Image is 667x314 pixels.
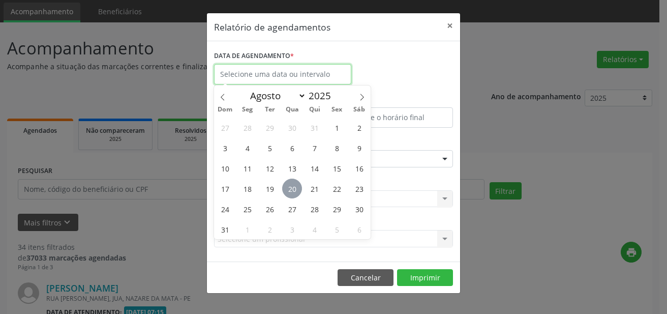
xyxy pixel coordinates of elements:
span: Sáb [348,106,371,113]
span: Agosto 23, 2025 [349,179,369,198]
span: Agosto 12, 2025 [260,158,280,178]
button: Close [440,13,460,38]
span: Agosto 25, 2025 [237,199,257,219]
span: Setembro 6, 2025 [349,219,369,239]
input: Selecione o horário final [336,107,453,128]
span: Agosto 18, 2025 [237,179,257,198]
span: Agosto 2, 2025 [349,118,369,137]
span: Agosto 1, 2025 [327,118,347,137]
span: Qua [281,106,304,113]
span: Agosto 5, 2025 [260,138,280,158]
span: Agosto 6, 2025 [282,138,302,158]
span: Setembro 5, 2025 [327,219,347,239]
span: Agosto 27, 2025 [282,199,302,219]
input: Selecione uma data ou intervalo [214,64,351,84]
h5: Relatório de agendamentos [214,20,330,34]
span: Agosto 4, 2025 [237,138,257,158]
button: Imprimir [397,269,453,287]
span: Agosto 3, 2025 [215,138,235,158]
span: Agosto 9, 2025 [349,138,369,158]
span: Setembro 3, 2025 [282,219,302,239]
span: Agosto 28, 2025 [305,199,324,219]
span: Agosto 31, 2025 [215,219,235,239]
span: Agosto 14, 2025 [305,158,324,178]
span: Julho 27, 2025 [215,118,235,137]
span: Setembro 2, 2025 [260,219,280,239]
span: Agosto 30, 2025 [349,199,369,219]
span: Agosto 20, 2025 [282,179,302,198]
span: Agosto 15, 2025 [327,158,347,178]
span: Agosto 8, 2025 [327,138,347,158]
span: Setembro 1, 2025 [237,219,257,239]
span: Setembro 4, 2025 [305,219,324,239]
span: Ter [259,106,281,113]
span: Agosto 24, 2025 [215,199,235,219]
span: Agosto 22, 2025 [327,179,347,198]
span: Agosto 13, 2025 [282,158,302,178]
input: Year [306,89,340,102]
select: Month [245,89,306,103]
span: Agosto 17, 2025 [215,179,235,198]
span: Julho 28, 2025 [237,118,257,137]
span: Julho 31, 2025 [305,118,324,137]
span: Julho 30, 2025 [282,118,302,137]
label: DATA DE AGENDAMENTO [214,48,294,64]
span: Agosto 7, 2025 [305,138,324,158]
span: Agosto 10, 2025 [215,158,235,178]
span: Seg [236,106,259,113]
span: Agosto 19, 2025 [260,179,280,198]
button: Cancelar [338,269,393,287]
span: Agosto 21, 2025 [305,179,324,198]
span: Sex [326,106,348,113]
span: Agosto 11, 2025 [237,158,257,178]
span: Dom [214,106,236,113]
span: Julho 29, 2025 [260,118,280,137]
span: Qui [304,106,326,113]
label: ATÉ [336,92,453,107]
span: Agosto 26, 2025 [260,199,280,219]
span: Agosto 16, 2025 [349,158,369,178]
span: Agosto 29, 2025 [327,199,347,219]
